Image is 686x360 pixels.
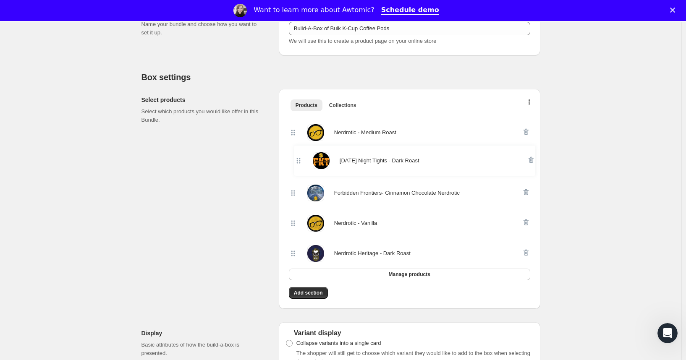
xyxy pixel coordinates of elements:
div: Nerdrotic Heritage - Dark Roast [334,249,411,258]
div: Variant display [285,329,534,337]
span: We will use this to create a product page on your online store [289,38,437,44]
span: Products [296,102,317,109]
h2: Box settings [141,72,540,82]
span: Collections [329,102,356,109]
iframe: Intercom live chat [657,323,678,343]
img: Nerdrotic Heritage - Dark Roast [307,245,324,262]
a: Schedule demo [381,6,439,15]
span: Add section [294,290,323,296]
p: Select which products you would like offer in this Bundle. [141,107,265,124]
img: Forbidden Frontiers- Cinnamon Chocolate Nerdrotic [307,185,324,201]
span: Manage products [388,271,430,278]
button: Add section [289,287,328,299]
h2: Select products [141,96,265,104]
button: Manage products [289,269,530,280]
span: Collapse variants into a single card [296,340,381,346]
img: Nerdrotic - Vanilla [307,215,324,232]
div: Want to learn more about Awtomic? [254,6,374,14]
img: Nerdrotic - Medium Roast [307,124,324,141]
div: Nerdrotic - Vanilla [334,219,377,227]
img: Profile image for Emily [233,4,247,17]
p: Basic attributes of how the build-a-box is presented. [141,341,265,357]
div: Forbidden Frontiers- Cinnamon Chocolate Nerdrotic [334,189,460,197]
div: Nerdrotic - Medium Roast [334,128,396,137]
input: ie. Smoothie box [289,22,530,35]
h2: Display [141,329,265,337]
p: Name your bundle and choose how you want to set it up. [141,20,265,37]
div: Close [670,8,678,13]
